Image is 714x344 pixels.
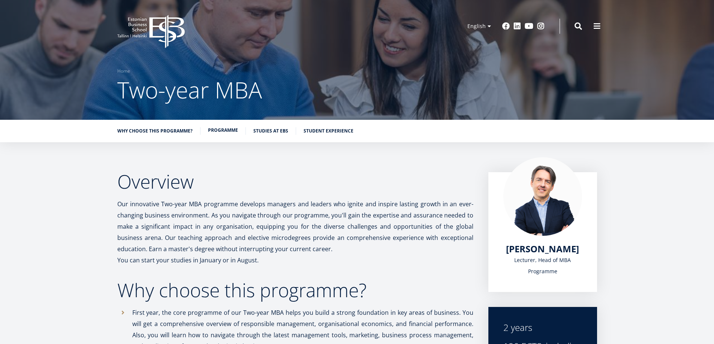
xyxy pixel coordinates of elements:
[12,12,18,18] img: logo_orange.svg
[117,74,262,105] span: Two-year MBA
[506,243,579,255] a: [PERSON_NAME]
[513,22,521,30] a: Linkedin
[503,255,582,277] div: Lecturer, Head of MBA Programme
[117,198,473,255] p: Our innovative Two-year MBA programme develops managers and leaders who ignite and inspire lastin...
[178,0,202,7] span: Last Name
[208,127,238,134] a: Programme
[506,243,579,255] span: [PERSON_NAME]
[83,44,126,49] div: Keywords by Traffic
[12,19,18,25] img: website_grey.svg
[525,22,533,30] a: Youtube
[503,322,582,333] div: 2 years
[9,114,41,121] span: Two-year MBA
[2,104,7,109] input: One-year MBA (in Estonian)
[117,127,193,135] a: Why choose this programme?
[117,255,473,266] p: You can start your studies in January or in August.
[304,127,353,135] a: Student experience
[503,157,582,236] img: Marko Rillo
[537,22,545,30] a: Instagram
[117,172,473,191] h2: Overview
[9,124,72,130] span: Technology Innovation MBA
[117,67,130,75] a: Home
[2,124,7,129] input: Technology Innovation MBA
[502,22,510,30] a: Facebook
[253,127,288,135] a: Studies at EBS
[9,104,70,111] span: One-year MBA (in Estonian)
[21,12,37,18] div: v 4.0.25
[75,43,81,49] img: tab_keywords_by_traffic_grey.svg
[28,44,67,49] div: Domain Overview
[117,281,473,299] h2: Why choose this programme?
[19,19,82,25] div: Domain: [DOMAIN_NAME]
[20,43,26,49] img: tab_domain_overview_orange.svg
[2,114,7,119] input: Two-year MBA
